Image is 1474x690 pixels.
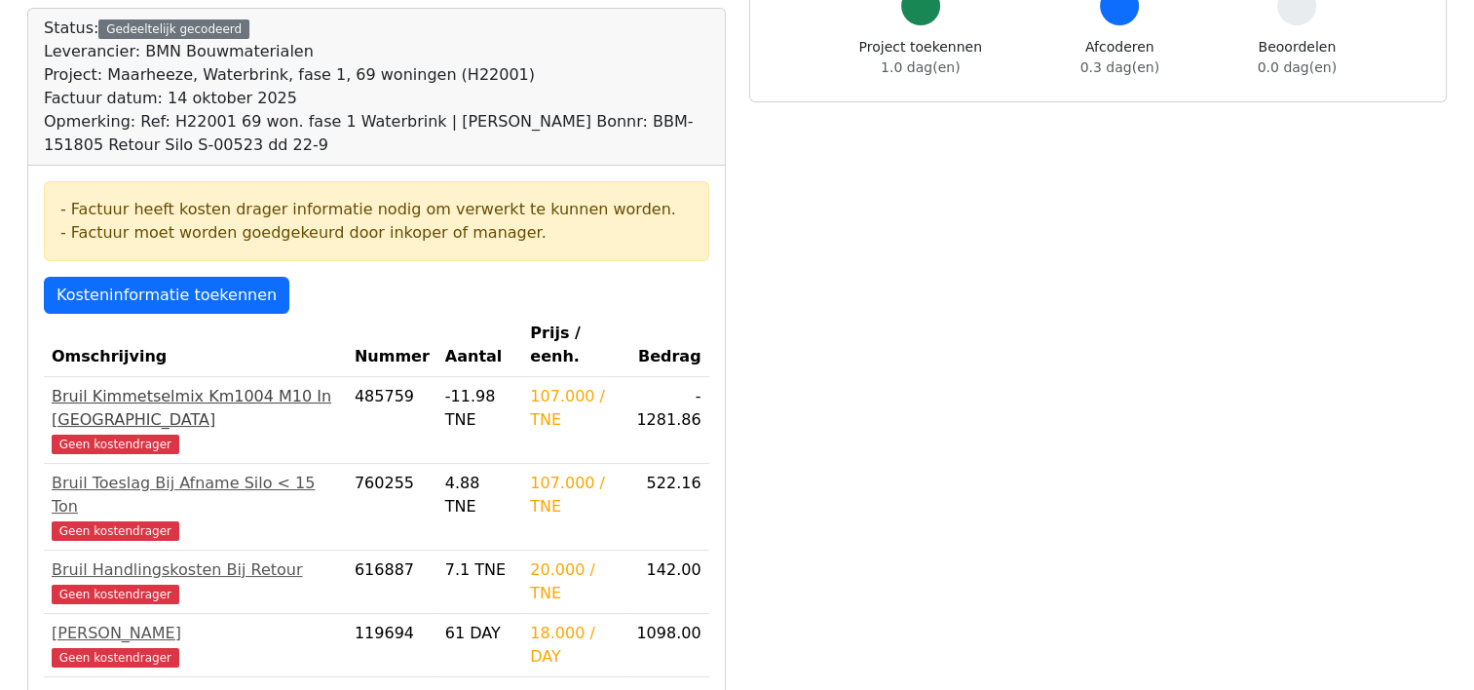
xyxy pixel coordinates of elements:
[624,614,709,677] td: 1098.00
[1080,59,1159,75] span: 0.3 dag(en)
[44,277,289,314] a: Kosteninformatie toekennen
[445,472,515,518] div: 4.88 TNE
[52,472,339,542] a: Bruil Toeslag Bij Afname Silo < 15 TonGeen kostendrager
[52,385,339,455] a: Bruil Kimmetselmix Km1004 M10 In [GEOGRAPHIC_DATA]Geen kostendrager
[52,558,339,582] div: Bruil Handlingskosten Bij Retour
[445,622,515,645] div: 61 DAY
[44,40,709,63] div: Leverancier: BMN Bouwmaterialen
[52,585,179,604] span: Geen kostendrager
[530,472,616,518] div: 107.000 / TNE
[52,472,339,518] div: Bruil Toeslag Bij Afname Silo < 15 Ton
[44,17,709,157] div: Status:
[60,221,693,245] div: - Factuur moet worden goedgekeurd door inkoper of manager.
[530,622,616,669] div: 18.000 / DAY
[44,63,709,87] div: Project: Maarheeze, Waterbrink, fase 1, 69 woningen (H22001)
[52,385,339,432] div: Bruil Kimmetselmix Km1004 M10 In [GEOGRAPHIC_DATA]
[624,464,709,551] td: 522.16
[624,314,709,377] th: Bedrag
[60,198,693,221] div: - Factuur heeft kosten drager informatie nodig om verwerkt te kunnen worden.
[52,648,179,668] span: Geen kostendrager
[1258,37,1337,78] div: Beoordelen
[624,377,709,464] td: - 1281.86
[530,558,616,605] div: 20.000 / TNE
[530,385,616,432] div: 107.000 / TNE
[347,377,437,464] td: 485759
[437,314,523,377] th: Aantal
[859,37,982,78] div: Project toekennen
[522,314,624,377] th: Prijs / eenh.
[52,435,179,454] span: Geen kostendrager
[881,59,960,75] span: 1.0 dag(en)
[52,622,339,669] a: [PERSON_NAME]Geen kostendrager
[52,622,339,645] div: [PERSON_NAME]
[624,551,709,614] td: 142.00
[44,87,709,110] div: Factuur datum: 14 oktober 2025
[1258,59,1337,75] span: 0.0 dag(en)
[52,558,339,605] a: Bruil Handlingskosten Bij RetourGeen kostendrager
[445,385,515,432] div: -11.98 TNE
[44,314,347,377] th: Omschrijving
[347,464,437,551] td: 760255
[347,551,437,614] td: 616887
[347,314,437,377] th: Nummer
[347,614,437,677] td: 119694
[1080,37,1159,78] div: Afcoderen
[44,110,709,157] div: Opmerking: Ref: H22001 69 won. fase 1 Waterbrink | [PERSON_NAME] Bonnr: BBM-151805 Retour Silo S-...
[98,19,249,39] div: Gedeeltelijk gecodeerd
[52,521,179,541] span: Geen kostendrager
[445,558,515,582] div: 7.1 TNE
